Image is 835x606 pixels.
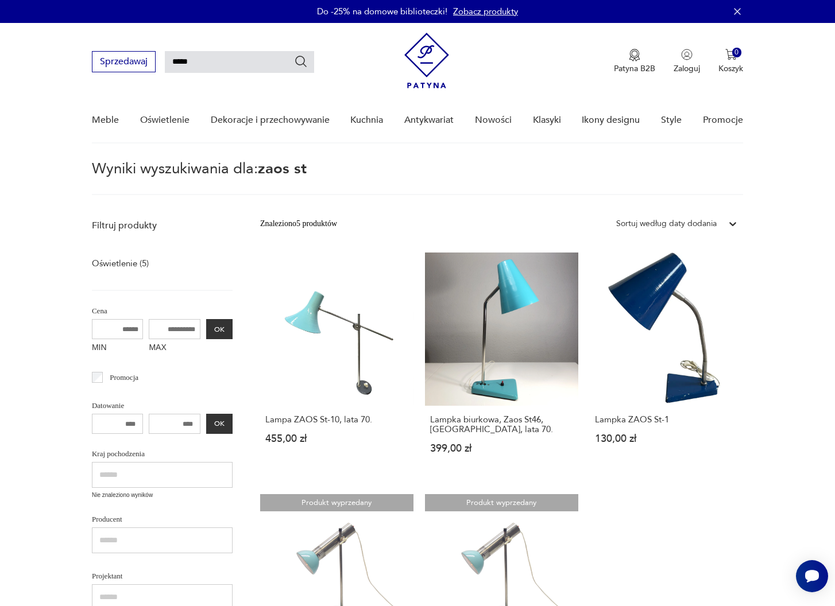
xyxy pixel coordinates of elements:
a: Style [661,98,682,142]
a: Oświetlenie (5) [92,255,149,271]
button: Patyna B2B [614,49,655,74]
img: Patyna - sklep z meblami i dekoracjami vintage [404,33,449,88]
a: Antykwariat [404,98,454,142]
a: Lampa ZAOS St-10, lata 70.Lampa ZAOS St-10, lata 70.455,00 zł [260,252,413,476]
div: Znaleziono 5 produktów [260,217,337,230]
p: Cena [92,305,233,317]
p: Zaloguj [674,63,700,74]
span: zaos st [258,158,307,179]
a: Klasyki [533,98,561,142]
a: Ikona medaluPatyna B2B [614,49,655,74]
div: 0 [732,48,742,57]
button: OK [206,414,233,434]
a: Kuchnia [350,98,383,142]
p: Patyna B2B [614,63,655,74]
img: Ikona medalu [629,49,640,61]
p: Projektant [92,570,233,582]
p: Datowanie [92,399,233,412]
h3: Lampka ZAOS St-1 [595,415,738,425]
a: Oświetlenie [140,98,190,142]
div: Sortuj według daty dodania [616,217,717,230]
p: Koszyk [718,63,743,74]
p: Kraj pochodzenia [92,448,233,460]
label: MIN [92,339,144,358]
img: Ikona koszyka [725,49,737,60]
button: 0Koszyk [718,49,743,74]
img: Ikonka użytkownika [681,49,693,60]
label: MAX [149,339,200,358]
a: Lampka ZAOS St-1Lampka ZAOS St-1130,00 zł [590,252,743,476]
a: Ikony designu [582,98,640,142]
p: Wyniki wyszukiwania dla: [92,162,743,195]
button: OK [206,319,233,339]
h3: Lampa ZAOS St-10, lata 70. [265,415,408,425]
iframe: Smartsupp widget button [796,560,828,592]
a: Lampka biurkowa, Zaos St46, Polska, lata 70.Lampka biurkowa, Zaos St46, [GEOGRAPHIC_DATA], lata 7... [425,252,578,476]
button: Szukaj [294,55,308,68]
p: Do -25% na domowe biblioteczki! [317,6,447,17]
a: Dekoracje i przechowywanie [211,98,330,142]
a: Sprzedawaj [92,59,156,67]
a: Nowości [475,98,512,142]
a: Zobacz produkty [453,6,518,17]
p: Filtruj produkty [92,219,233,232]
h3: Lampka biurkowa, Zaos St46, [GEOGRAPHIC_DATA], lata 70. [430,415,573,434]
p: 130,00 zł [595,434,738,444]
a: Promocje [703,98,743,142]
p: Promocja [110,371,138,384]
p: Producent [92,513,233,526]
p: 455,00 zł [265,434,408,444]
p: Nie znaleziono wyników [92,491,233,500]
button: Zaloguj [674,49,700,74]
p: 399,00 zł [430,444,573,453]
button: Sprzedawaj [92,51,156,72]
a: Meble [92,98,119,142]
